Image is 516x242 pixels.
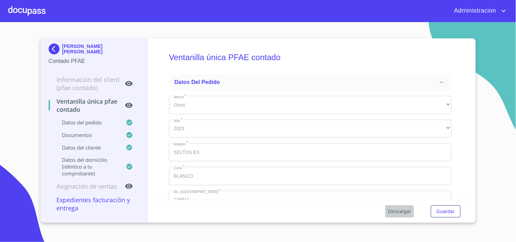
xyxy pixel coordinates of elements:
div: Otros [169,96,452,114]
button: Guardar [431,205,460,218]
button: Descargar [385,205,414,218]
span: Descargar [388,207,411,216]
span: Guardar [436,207,455,216]
div: Datos del pedido [169,74,452,90]
p: Ventanilla única PFAE contado [49,97,125,114]
p: Datos del pedido [49,119,126,126]
div: 2023 [169,120,452,138]
p: Datos del domicilio (idéntico a tu comprobante) [49,156,126,177]
img: Docupass spot blue [49,44,62,54]
span: Datos del pedido [174,79,220,85]
h5: Ventanilla única PFAE contado [169,44,452,71]
p: Expedientes Facturación y Entrega [49,196,140,212]
div: [PERSON_NAME] [PERSON_NAME] [49,44,140,57]
p: Datos del cliente [49,144,126,151]
button: account of current user [449,5,508,16]
p: Documentos [49,132,126,138]
p: [PERSON_NAME] [PERSON_NAME] [62,44,140,54]
p: Asignación de Ventas [49,182,125,190]
p: Contado PFAE [49,57,140,65]
p: Información del Client (PFAE contado) [49,75,125,92]
span: Administracion [449,5,500,16]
